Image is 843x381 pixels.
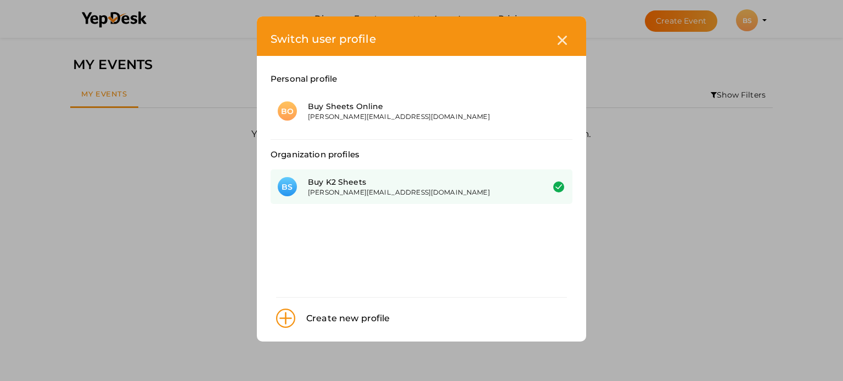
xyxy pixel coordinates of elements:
[271,148,359,161] label: Organization profiles
[308,101,527,112] div: Buy Sheets Online
[278,101,297,121] div: BO
[308,187,527,197] div: [PERSON_NAME][EMAIL_ADDRESS][DOMAIN_NAME]
[276,309,295,328] img: plus.svg
[295,311,390,326] div: Create new profile
[271,30,376,48] label: Switch user profile
[308,112,527,121] div: [PERSON_NAME][EMAIL_ADDRESS][DOMAIN_NAME]
[271,72,337,86] label: Personal profile
[308,177,527,187] div: Buy K2 Sheets
[553,181,564,192] img: success.svg
[278,177,297,196] div: BS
